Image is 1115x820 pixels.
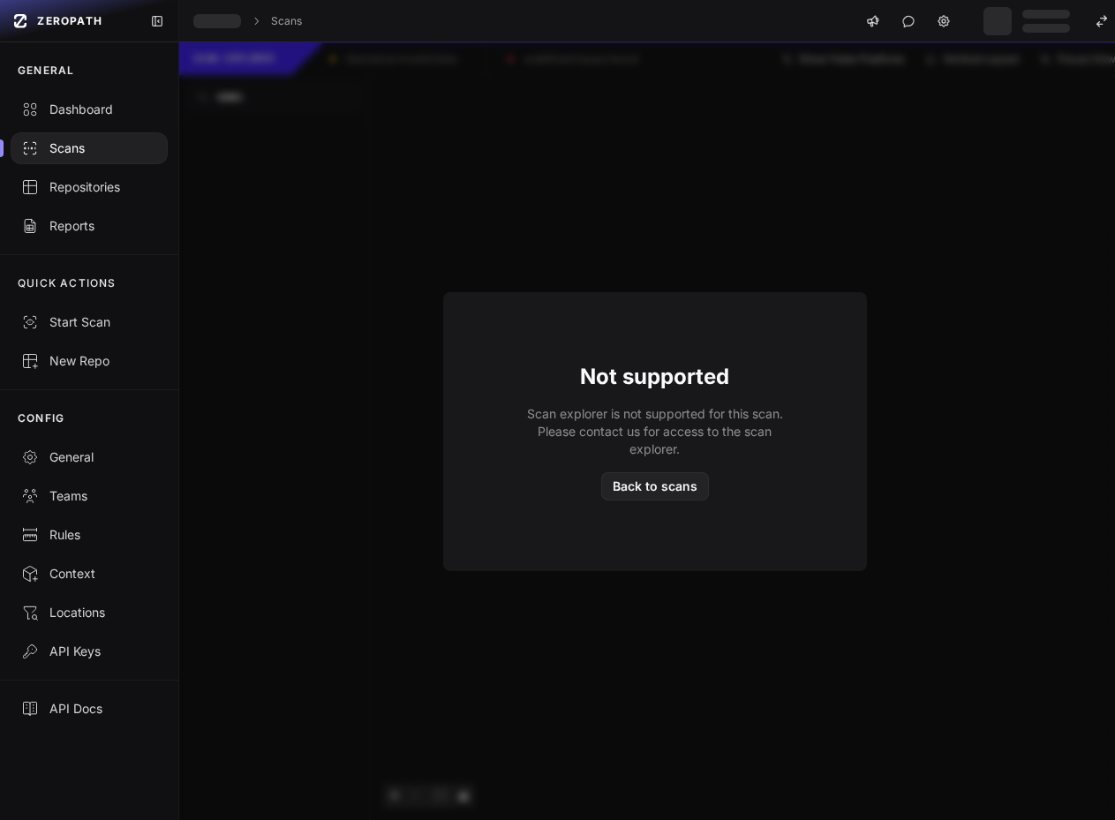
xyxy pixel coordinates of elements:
p: Scan explorer is not supported for this scan. Please contact us for access to the scan explorer. [514,405,796,458]
div: Rules [21,526,157,544]
div: Locations [21,604,157,621]
div: Context [21,565,157,583]
nav: breadcrumb [193,14,302,28]
div: Start Scan [21,313,157,331]
div: Reports [21,217,157,235]
div: API Keys [21,643,157,660]
div: New Repo [21,352,157,370]
a: ZEROPATH [7,7,136,35]
div: Dashboard [21,101,157,118]
a: Scans [271,14,302,28]
p: QUICK ACTIONS [18,276,117,290]
p: CONFIG [18,411,64,425]
div: API Docs [21,700,157,718]
div: General [21,448,157,466]
h2: Not supported [580,363,729,391]
span: ZEROPATH [37,14,102,28]
div: Teams [21,487,157,505]
p: GENERAL [18,64,74,78]
svg: chevron right, [250,15,262,27]
div: Repositories [21,178,157,196]
button: Back to scans [601,472,709,500]
div: Scans [21,139,157,157]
